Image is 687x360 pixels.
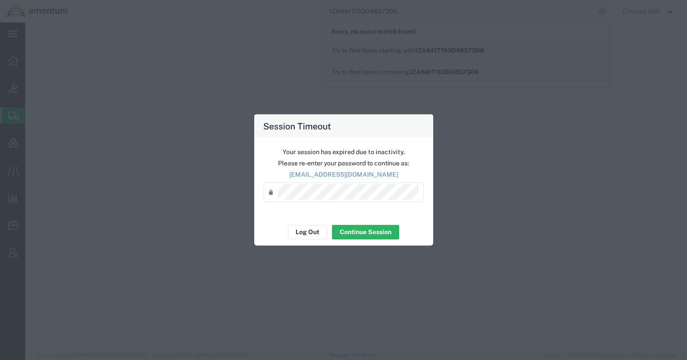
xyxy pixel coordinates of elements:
p: Please re-enter your password to continue as: [264,158,424,168]
button: Continue Session [332,225,399,239]
button: Log Out [288,225,327,239]
p: Your session has expired due to inactivity. [264,147,424,156]
h4: Session Timeout [263,119,331,132]
p: [EMAIL_ADDRESS][DOMAIN_NAME] [264,169,424,179]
